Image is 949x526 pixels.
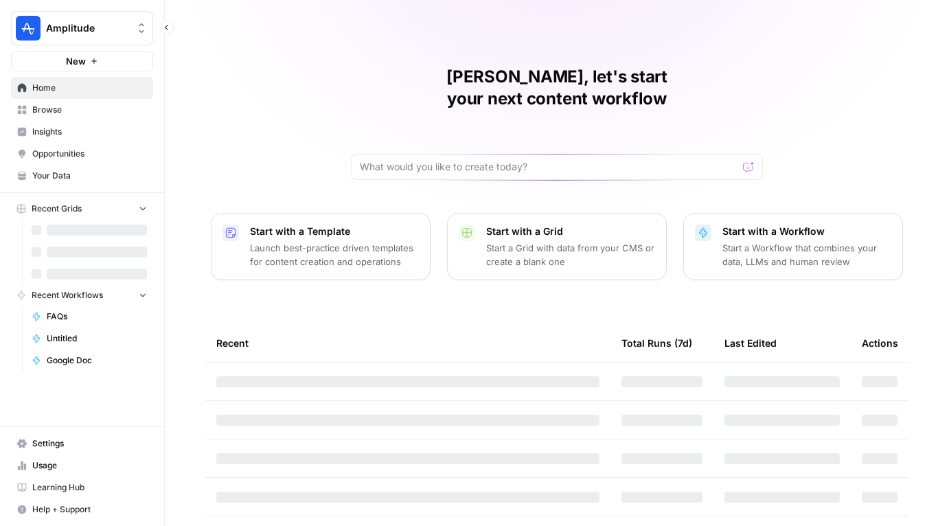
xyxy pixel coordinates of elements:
a: Insights [11,121,153,143]
span: Amplitude [46,21,129,35]
img: Amplitude Logo [16,16,41,41]
a: Untitled [25,328,153,350]
a: Your Data [11,165,153,187]
span: Your Data [32,170,147,182]
button: Recent Workflows [11,285,153,306]
span: FAQs [47,310,147,323]
button: Start with a TemplateLaunch best-practice driven templates for content creation and operations [211,213,431,280]
p: Start a Workflow that combines your data, LLMs and human review [722,241,891,268]
h1: [PERSON_NAME], let's start your next content workflow [351,66,763,110]
span: Recent Grids [32,203,82,215]
a: Learning Hub [11,477,153,499]
span: Home [32,82,147,94]
input: What would you like to create today? [360,160,738,174]
button: New [11,51,153,71]
span: New [66,54,86,68]
a: FAQs [25,306,153,328]
a: Browse [11,99,153,121]
p: Launch best-practice driven templates for content creation and operations [250,241,419,268]
button: Recent Grids [11,198,153,219]
button: Start with a WorkflowStart a Workflow that combines your data, LLMs and human review [683,213,903,280]
p: Start a Grid with data from your CMS or create a blank one [486,241,655,268]
p: Start with a Template [250,225,419,238]
span: Learning Hub [32,481,147,494]
button: Help + Support [11,499,153,521]
div: Recent [216,324,599,362]
span: Recent Workflows [32,289,103,301]
div: Total Runs (7d) [621,324,692,362]
span: Google Doc [47,354,147,367]
span: Insights [32,126,147,138]
a: Opportunities [11,143,153,165]
a: Google Doc [25,350,153,371]
div: Last Edited [724,324,777,362]
span: Untitled [47,332,147,345]
a: Usage [11,455,153,477]
p: Start with a Grid [486,225,655,238]
a: Settings [11,433,153,455]
button: Workspace: Amplitude [11,11,153,45]
span: Settings [32,437,147,450]
span: Opportunities [32,148,147,160]
a: Home [11,77,153,99]
span: Help + Support [32,503,147,516]
p: Start with a Workflow [722,225,891,238]
div: Actions [862,324,898,362]
button: Start with a GridStart a Grid with data from your CMS or create a blank one [447,213,667,280]
span: Usage [32,459,147,472]
span: Browse [32,104,147,116]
